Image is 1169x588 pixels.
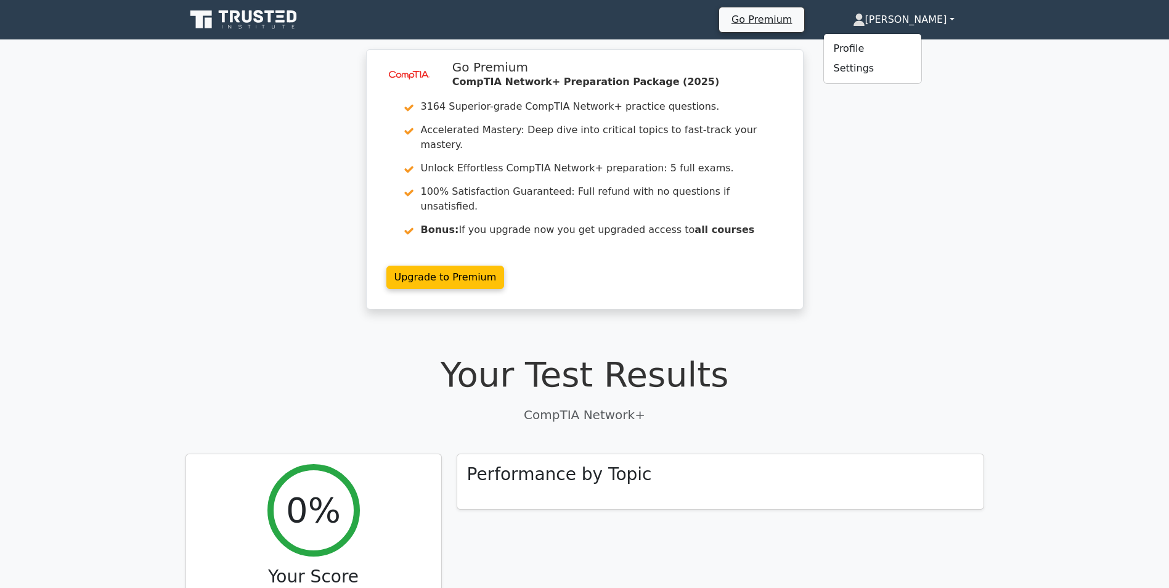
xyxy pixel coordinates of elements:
h2: 0% [286,489,341,531]
a: Go Premium [724,11,799,28]
a: Profile [824,39,921,59]
h1: Your Test Results [185,354,984,395]
a: Upgrade to Premium [386,266,505,289]
h3: Your Score [196,566,431,587]
p: CompTIA Network+ [185,406,984,424]
h3: Performance by Topic [467,464,652,485]
ul: [PERSON_NAME] [823,33,922,84]
a: Settings [824,59,921,78]
a: [PERSON_NAME] [823,7,984,32]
